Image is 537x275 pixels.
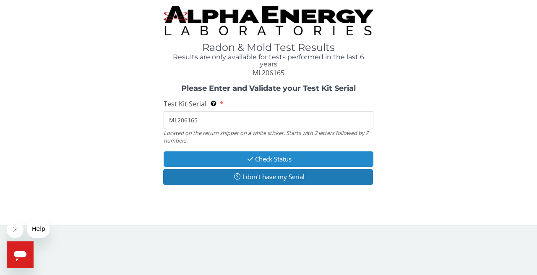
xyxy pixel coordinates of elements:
[164,129,373,145] div: Located on the return shipper on a white sticker. Starts with 2 letters followed by 7 numbers.
[164,42,373,53] h1: Radon & Mold Test Results
[253,68,284,77] span: ML206165
[181,84,356,93] strong: Please Enter and Validate your Test Kit Serial
[7,221,23,238] iframe: Close message
[164,53,373,68] h4: Results are only available for tests performed in the last 6 years
[164,99,206,108] span: Test Kit Serial
[7,241,34,268] iframe: Button to launch messaging window
[27,219,50,238] iframe: Message from company
[164,151,373,167] button: Check Status
[163,169,373,185] button: I don't have my Serial
[164,6,373,35] img: TightCrop.jpg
